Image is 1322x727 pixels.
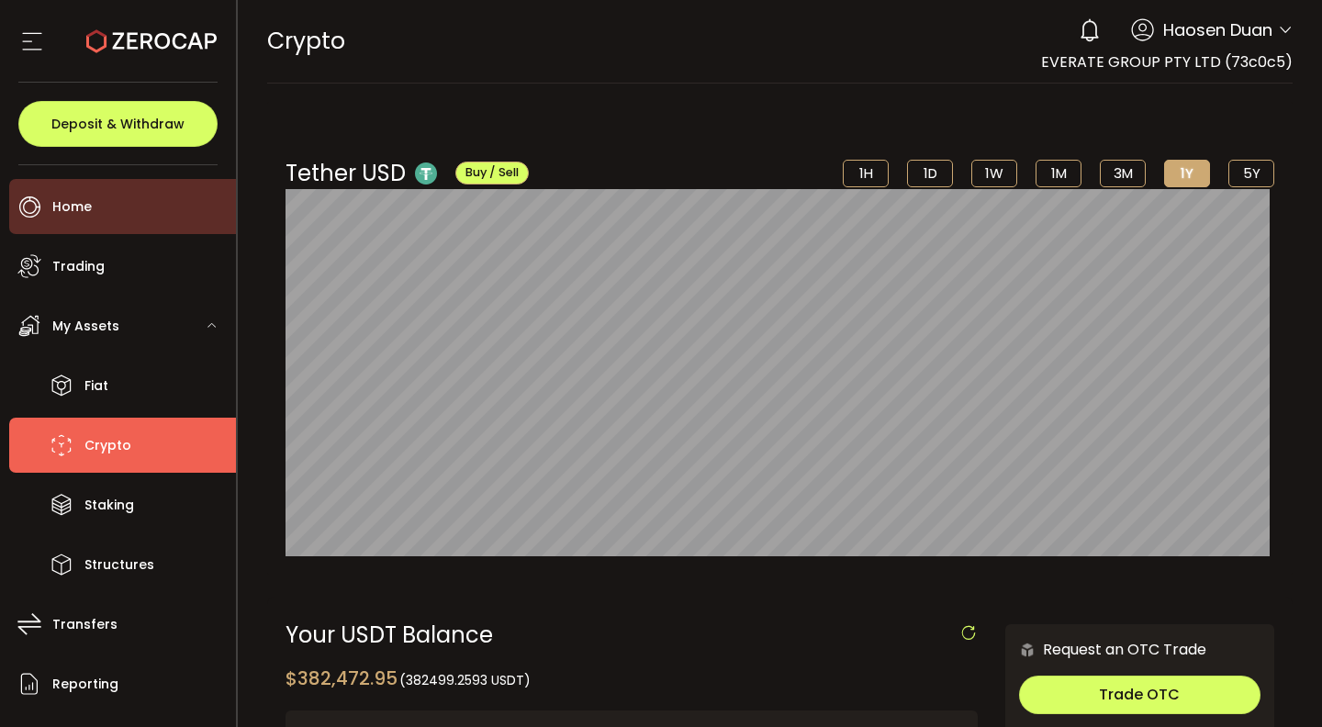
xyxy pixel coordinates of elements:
span: Crypto [267,25,345,57]
li: 1Y [1164,160,1210,187]
li: 1H [843,160,889,187]
li: 3M [1100,160,1146,187]
span: Haosen Duan [1163,17,1272,42]
span: Crypto [84,432,131,459]
span: Reporting [52,671,118,698]
span: Home [52,194,92,220]
iframe: Chat Widget [1230,639,1322,727]
div: $382,472.95 [286,665,531,692]
span: Deposit & Withdraw [51,117,185,130]
span: My Assets [52,313,119,340]
div: Your USDT Balance [286,624,978,646]
span: (382499.2593 USDT) [399,671,531,689]
span: Fiat [84,373,108,399]
span: EVERATE GROUP PTY LTD (73c0c5) [1041,51,1293,73]
span: Structures [84,552,154,578]
span: Transfers [52,611,118,638]
span: Trade OTC [1099,684,1180,705]
span: Buy / Sell [465,164,519,180]
li: 5Y [1228,160,1274,187]
li: 1W [971,160,1017,187]
button: Buy / Sell [455,162,529,185]
div: Tether USD [286,157,529,189]
div: Request an OTC Trade [1005,638,1206,661]
li: 1M [1036,160,1081,187]
button: Deposit & Withdraw [18,101,218,147]
button: Trade OTC [1019,676,1260,714]
span: Trading [52,253,105,280]
li: 1D [907,160,953,187]
img: 6nGpN7MZ9FLuBP83NiajKbTRY4UzlzQtBKtCrLLspmCkSvCZHBKvY3NxgQaT5JnOQREvtQ257bXeeSTueZfAPizblJ+Fe8JwA... [1019,642,1036,658]
span: Staking [84,492,134,519]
